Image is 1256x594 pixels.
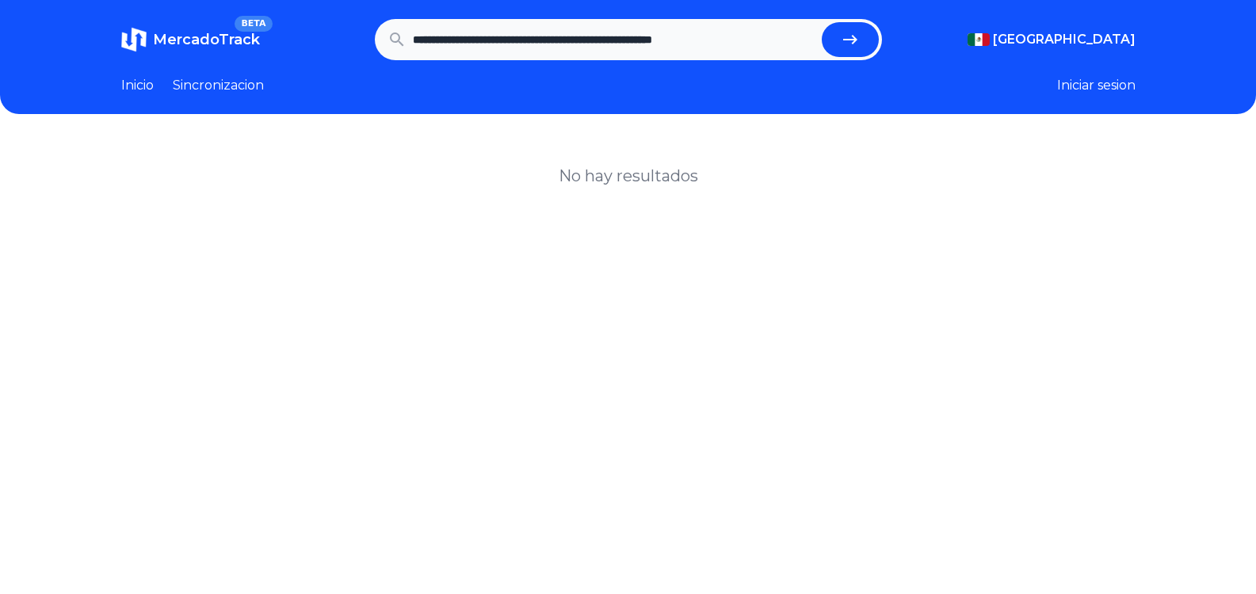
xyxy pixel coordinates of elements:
span: [GEOGRAPHIC_DATA] [993,30,1136,49]
span: MercadoTrack [153,31,260,48]
h1: No hay resultados [559,165,698,187]
a: MercadoTrackBETA [121,27,260,52]
a: Inicio [121,76,154,95]
span: BETA [235,16,272,32]
button: [GEOGRAPHIC_DATA] [968,30,1136,49]
img: Mexico [968,33,990,46]
button: Iniciar sesion [1057,76,1136,95]
a: Sincronizacion [173,76,264,95]
img: MercadoTrack [121,27,147,52]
